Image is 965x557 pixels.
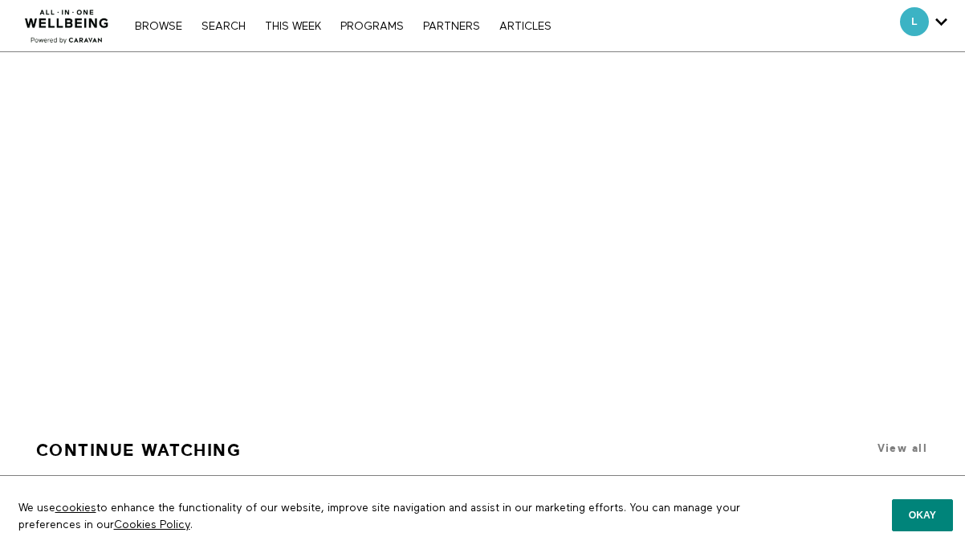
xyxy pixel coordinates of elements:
[127,21,190,32] a: Browse
[36,433,242,467] a: Continue Watching
[892,499,953,531] button: Okay
[193,21,254,32] a: Search
[55,502,96,514] a: cookies
[114,519,190,531] a: Cookies Policy
[415,21,488,32] a: PARTNERS
[6,488,755,545] p: We use to enhance the functionality of our website, improve site navigation and assist in our mar...
[257,21,329,32] a: THIS WEEK
[877,442,927,454] a: View all
[491,21,560,32] a: ARTICLES
[127,18,559,34] nav: Primary
[332,21,412,32] a: PROGRAMS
